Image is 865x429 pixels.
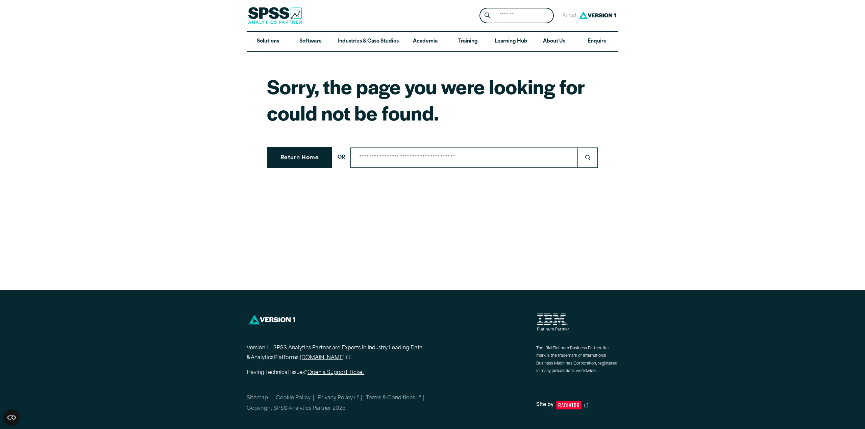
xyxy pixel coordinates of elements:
[248,7,302,24] img: SPSS Analytics Partner
[577,9,618,22] img: Version1 Logo
[489,32,533,51] a: Learning Hub
[276,396,311,401] a: Cookie Policy
[366,394,421,402] a: Terms & Conditions
[485,12,490,18] svg: Search magnifying glass icon
[559,11,577,21] span: Part of
[300,353,350,363] a: [DOMAIN_NAME]
[247,368,449,378] p: Having Technical Issues?
[247,394,520,413] nav: Minor links within the footer
[536,345,618,375] p: The IBM Platinum Business Partner tier mark is the trademark of International Business Machines C...
[289,32,332,51] a: Software
[536,400,618,410] a: Site by Radiator Digital
[533,32,575,51] a: About Us
[536,400,553,410] span: Site by
[332,32,404,51] a: Industries & Case Studies
[3,409,20,426] button: Open CMP widget
[350,148,578,168] input: Search
[247,344,449,363] p: Version 1 - SPSS Analytics Partner are Experts in Industry Leading Data & Analytics Platforms.
[481,9,494,22] button: Search magnifying glass icon
[267,73,598,126] h1: Sorry, the page you were looking for could not be found.
[247,32,289,51] a: Solutions
[267,147,332,168] a: Return Home
[447,32,489,51] a: Training
[576,32,618,51] a: Enquire
[247,396,268,401] a: Sitemap
[479,8,554,24] form: Site Header Search Form
[318,394,359,402] a: Privacy Policy
[247,406,346,411] span: Copyright SPSS Analytics Partner 2025
[338,153,345,163] span: OR
[404,32,447,51] a: Academia
[307,370,364,375] a: Open a Support Ticket
[247,32,618,51] nav: Desktop version of site main menu
[556,401,582,409] svg: Radiator Digital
